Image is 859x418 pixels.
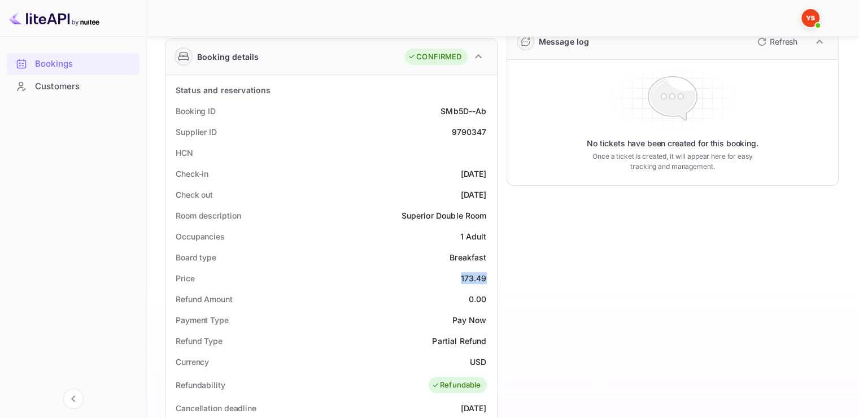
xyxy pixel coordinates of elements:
[35,58,73,71] ya-tr-span: Bookings
[176,190,213,199] ya-tr-span: Check out
[770,37,797,46] ya-tr-span: Refresh
[176,357,209,367] ya-tr-span: Currency
[176,211,241,220] ya-tr-span: Room description
[7,76,139,97] a: Customers
[176,315,229,325] ya-tr-span: Payment Type
[451,126,486,138] div: 9790347
[9,9,99,27] img: LiteAPI logo
[176,403,256,413] ya-tr-span: Cancellation deadline
[176,380,225,390] ya-tr-span: Refundability
[176,336,223,346] ya-tr-span: Refund Type
[176,127,217,137] ya-tr-span: Supplier ID
[63,389,84,409] button: Collapse navigation
[7,53,139,74] a: Bookings
[460,232,486,241] ya-tr-span: 1 Adult
[461,272,487,284] div: 173.49
[176,85,271,95] ya-tr-span: Status and reservations
[7,76,139,98] div: Customers
[461,189,487,201] div: [DATE]
[461,168,487,180] div: [DATE]
[176,252,216,262] ya-tr-span: Board type
[176,169,208,178] ya-tr-span: Check-in
[461,402,487,414] div: [DATE]
[751,33,802,51] button: Refresh
[470,357,486,367] ya-tr-span: USD
[176,232,225,241] ya-tr-span: Occupancies
[440,380,481,391] ya-tr-span: Refundable
[452,315,486,325] ya-tr-span: Pay Now
[587,138,758,149] ya-tr-span: No tickets have been created for this booking.
[469,293,487,305] div: 0.00
[176,148,193,158] ya-tr-span: HCN
[432,336,486,346] ya-tr-span: Partial Refund
[197,51,259,63] ya-tr-span: Booking details
[450,252,486,262] ya-tr-span: Breakfast
[801,9,819,27] img: Yandex Support
[176,106,216,116] ya-tr-span: Booking ID
[416,51,461,63] ya-tr-span: CONFIRMED
[35,80,80,93] ya-tr-span: Customers
[176,273,195,283] ya-tr-span: Price
[402,211,487,220] ya-tr-span: Superior Double Room
[441,106,486,116] ya-tr-span: SMb5D--Ab
[539,37,590,46] ya-tr-span: Message log
[584,151,761,172] ya-tr-span: Once a ticket is created, it will appear here for easy tracking and management.
[176,294,233,304] ya-tr-span: Refund Amount
[7,53,139,75] div: Bookings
